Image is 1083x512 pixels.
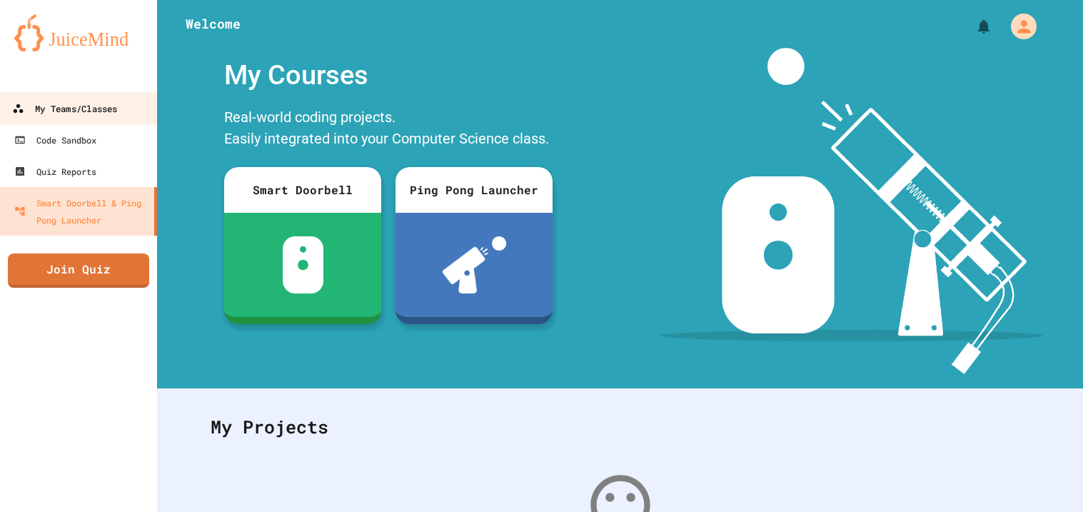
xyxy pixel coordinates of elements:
img: ppl-with-ball.png [443,236,506,293]
div: Quiz Reports [14,163,96,180]
div: My Teams/Classes [12,100,117,118]
div: My Projects [196,399,1044,455]
a: Join Quiz [8,254,149,288]
div: Smart Doorbell & Ping Pong Launcher [14,194,148,229]
img: sdb-white.svg [283,236,323,293]
img: logo-orange.svg [14,14,143,51]
div: My Notifications [949,14,996,39]
div: Real-world coding projects. Easily integrated into your Computer Science class. [217,103,560,156]
div: Smart Doorbell [224,167,381,213]
div: Ping Pong Launcher [396,167,553,213]
div: Code Sandbox [14,131,96,149]
div: My Account [996,10,1040,43]
div: My Courses [217,48,560,103]
img: banner-image-my-projects.png [660,48,1043,374]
